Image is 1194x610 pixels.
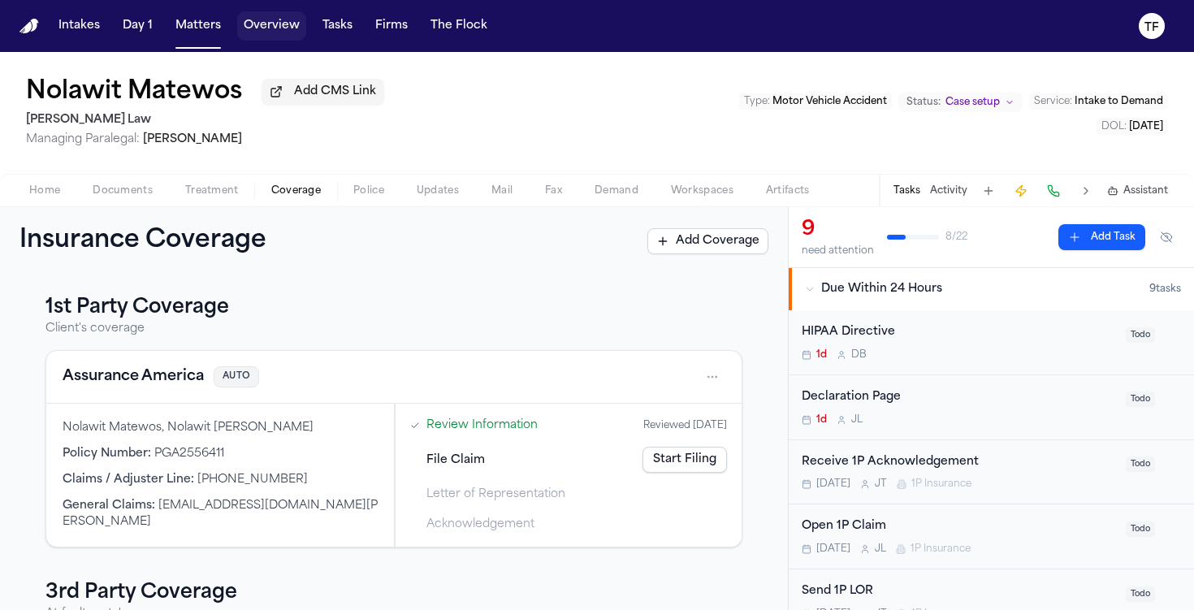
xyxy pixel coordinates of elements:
[395,404,742,547] div: Claims filing progress
[1010,180,1032,202] button: Create Immediate Task
[45,295,742,321] h3: 1st Party Coverage
[1126,586,1155,602] span: Todo
[26,110,384,130] h2: [PERSON_NAME] Law
[404,412,733,538] div: Steps
[271,184,321,197] span: Coverage
[1058,224,1145,250] button: Add Task
[19,227,302,256] h1: Insurance Coverage
[875,543,886,556] span: J L
[417,184,459,197] span: Updates
[214,366,259,388] span: AUTO
[821,281,942,297] span: Due Within 24 Hours
[1126,521,1155,537] span: Todo
[802,323,1116,342] div: HIPAA Directive
[647,228,768,254] button: Add Coverage
[643,419,727,432] div: Reviewed [DATE]
[26,133,140,145] span: Managing Paralegal:
[426,417,538,434] a: Open Review Information
[26,78,242,107] button: Edit matter name
[237,11,306,41] button: Overview
[353,184,384,197] span: Police
[316,11,359,41] button: Tasks
[789,310,1194,375] div: Open task: HIPAA Directive
[766,184,810,197] span: Artifacts
[63,500,155,512] span: General Claims :
[1152,224,1181,250] button: Hide completed tasks (⌘⇧H)
[802,244,874,257] div: need attention
[906,96,941,109] span: Status:
[816,478,850,491] span: [DATE]
[491,184,513,197] span: Mail
[52,11,106,41] button: Intakes
[875,478,887,491] span: J T
[802,388,1116,407] div: Declaration Page
[169,11,227,41] button: Matters
[19,19,39,34] img: Finch Logo
[294,84,376,100] span: Add CMS Link
[63,366,204,388] button: View coverage details
[851,413,863,426] span: J L
[642,447,727,473] a: Start Filing
[1126,392,1155,407] span: Todo
[744,97,770,106] span: Type :
[45,321,742,337] p: Client's coverage
[816,543,850,556] span: [DATE]
[93,184,153,197] span: Documents
[977,180,1000,202] button: Add Task
[802,453,1116,472] div: Receive 1P Acknowledgement
[1126,456,1155,472] span: Todo
[154,448,224,460] span: PGA2556411
[816,348,827,361] span: 1d
[595,184,638,197] span: Demand
[1042,180,1065,202] button: Make a Call
[185,184,239,197] span: Treatment
[45,580,742,606] h3: 3rd Party Coverage
[19,19,39,34] a: Home
[1029,93,1168,110] button: Edit Service: Intake to Demand
[911,543,971,556] span: 1P Insurance
[816,413,827,426] span: 1d
[63,500,378,528] span: [EMAIL_ADDRESS][DOMAIN_NAME][PERSON_NAME]
[1075,97,1163,106] span: Intake to Demand
[1129,122,1163,132] span: [DATE]
[545,184,562,197] span: Fax
[789,375,1194,440] div: Open task: Declaration Page
[945,96,1000,109] span: Case setup
[1034,97,1072,106] span: Service :
[29,184,60,197] span: Home
[789,440,1194,505] div: Open task: Receive 1P Acknowledgement
[802,582,1116,601] div: Send 1P LOR
[116,11,159,41] button: Day 1
[930,184,967,197] button: Activity
[1144,22,1159,33] text: TF
[1107,184,1168,197] button: Assistant
[424,11,494,41] button: The Flock
[772,97,887,106] span: Motor Vehicle Accident
[426,486,565,503] span: Letter of Representation
[369,11,414,41] button: Firms
[1123,184,1168,197] span: Assistant
[739,93,892,110] button: Edit Type: Motor Vehicle Accident
[63,474,194,486] span: Claims / Adjuster Line :
[262,79,384,105] button: Add CMS Link
[789,268,1194,310] button: Due Within 24 Hours9tasks
[945,231,967,244] span: 8 / 22
[802,217,874,243] div: 9
[1149,283,1181,296] span: 9 task s
[898,93,1023,112] button: Change status from Case setup
[197,474,308,486] span: [PHONE_NUMBER]
[63,420,378,436] div: Nolawit Matewos, Nolawit [PERSON_NAME]
[789,504,1194,569] div: Open task: Open 1P Claim
[426,452,485,469] span: File Claim
[143,133,242,145] span: [PERSON_NAME]
[1097,119,1168,135] button: Edit DOL: 2025-10-09
[671,184,733,197] span: Workspaces
[699,364,725,390] button: Open actions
